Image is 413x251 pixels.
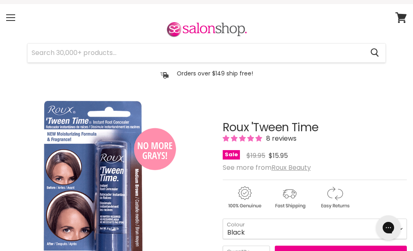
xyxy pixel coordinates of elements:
span: Sale [223,150,240,160]
form: Product [27,43,386,63]
img: genuine.gif [223,185,266,210]
span: 5.00 stars [223,134,264,143]
h1: Roux 'Tween Time [223,121,407,134]
img: returns.gif [313,185,356,210]
iframe: Gorgias live chat messenger [372,212,405,243]
span: See more from [223,163,311,172]
span: $19.95 [246,151,265,160]
button: Search [364,43,386,62]
span: 8 reviews [264,134,297,143]
a: Roux Beauty [272,163,311,172]
input: Search [27,43,364,62]
p: Orders over $149 ship free! [177,70,253,77]
img: shipping.gif [268,185,311,210]
span: $15.95 [269,151,288,160]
